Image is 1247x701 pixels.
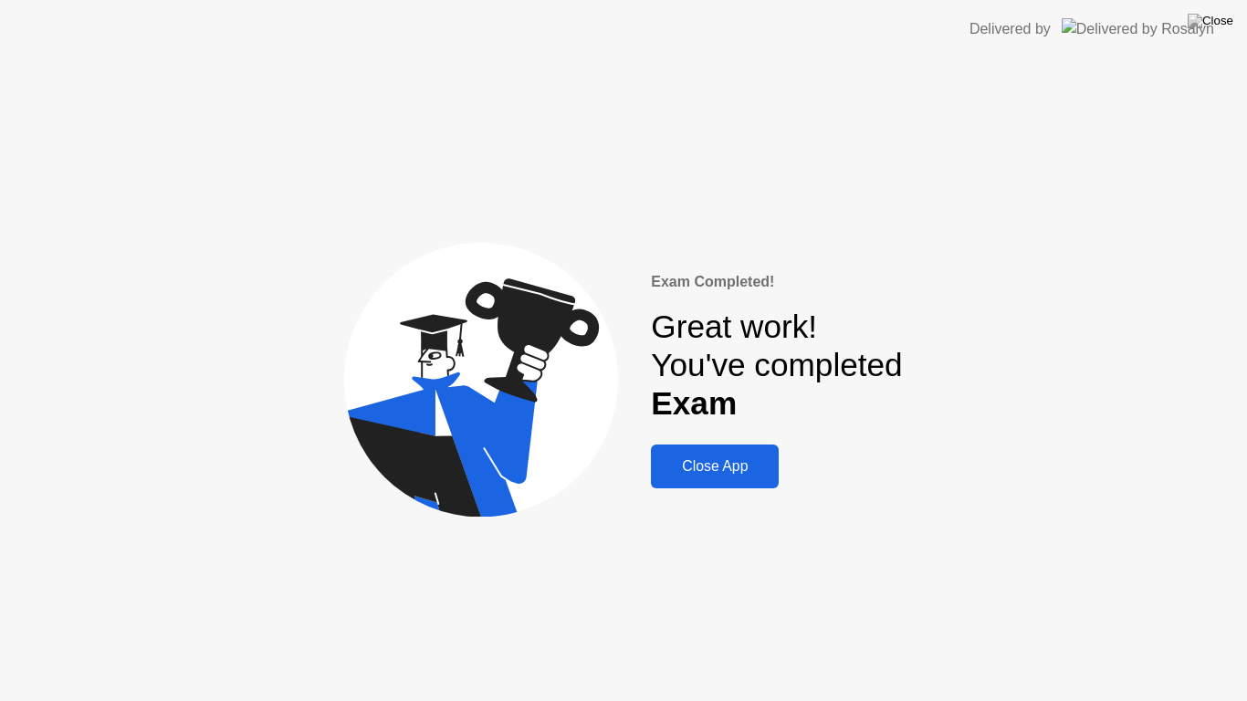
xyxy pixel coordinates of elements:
button: Close App [651,445,779,488]
div: Exam Completed! [651,271,902,293]
div: Close App [656,458,773,475]
div: Delivered by [969,18,1051,40]
img: Delivered by Rosalyn [1062,18,1214,39]
img: Close [1188,14,1233,28]
div: Great work! You've completed [651,308,902,424]
b: Exam [651,385,737,421]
